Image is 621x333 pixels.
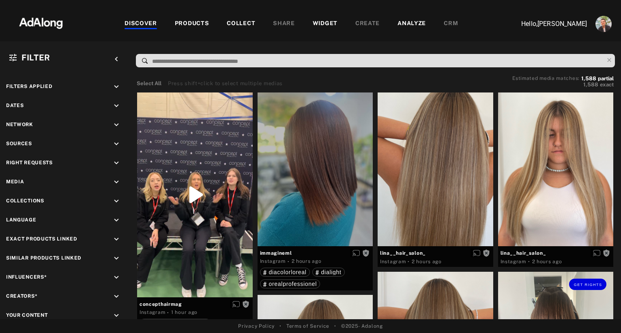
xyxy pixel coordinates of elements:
i: keyboard_arrow_down [112,273,121,282]
span: Estimated media matches: [512,75,580,81]
span: Rights not requested [483,250,490,256]
i: keyboard_arrow_down [112,140,121,148]
span: Dates [6,103,24,108]
i: keyboard_arrow_down [112,101,121,110]
i: keyboard_arrow_down [112,216,121,225]
time: 2025-10-02T10:25:27.000Z [532,259,562,264]
span: Language [6,217,37,223]
span: Similar Products Linked [6,255,82,261]
a: Terms of Service [286,322,329,330]
button: Get rights [569,279,606,290]
span: lina__hair_salon_ [380,249,491,257]
span: 1,588 [583,82,598,88]
span: © 2025 - Adalong [341,322,383,330]
div: Press shift+click to select multiple medias [168,79,283,88]
span: lina__hair_salon_ [501,249,611,257]
span: · [408,258,410,265]
span: Your Content [6,312,47,318]
div: Instagram [501,258,526,265]
div: COLLECT [227,19,255,29]
span: Filter [21,53,50,62]
span: • [279,322,281,330]
div: PRODUCTS [175,19,209,29]
span: Rights not requested [242,301,249,307]
div: SHARE [273,19,295,29]
span: Collections [6,198,44,204]
span: Rights not requested [603,250,610,256]
div: orealprofessionel [263,281,317,287]
span: Sources [6,141,32,146]
div: WIDGET [313,19,337,29]
button: Account settings [593,14,614,34]
p: Hello, [PERSON_NAME] [506,19,587,29]
a: Privacy Policy [238,322,275,330]
i: keyboard_arrow_down [112,178,121,187]
span: · [528,258,530,265]
span: Filters applied [6,84,53,89]
div: diacolorloreal [263,269,307,275]
span: Get rights [574,283,602,287]
span: dialight [321,269,342,275]
button: 1,588partial [581,77,614,81]
span: diacolorloreal [269,269,307,275]
span: Influencers* [6,274,47,280]
span: Network [6,122,33,127]
span: orealprofessionel [269,281,317,287]
span: immagineml [260,249,371,257]
time: 2025-10-02T10:26:31.000Z [292,258,322,264]
time: 2025-10-02T11:00:00.000Z [171,309,198,315]
i: keyboard_arrow_down [112,120,121,129]
div: Instagram [260,258,286,265]
span: 1,588 [581,75,596,82]
div: CRM [444,19,458,29]
button: Enable diffusion on this media [471,249,483,257]
i: keyboard_arrow_down [112,82,121,91]
div: CREATE [355,19,380,29]
span: Right Requests [6,160,53,165]
i: keyboard_arrow_down [112,197,121,206]
button: Enable diffusion on this media [230,300,242,308]
time: 2025-10-02T10:25:27.000Z [412,259,442,264]
i: keyboard_arrow_left [112,55,121,64]
span: • [334,322,336,330]
i: keyboard_arrow_down [112,292,121,301]
div: DISCOVER [125,19,157,29]
button: 1,588exact [512,81,614,89]
span: Rights not requested [362,250,370,256]
i: keyboard_arrow_down [112,235,121,244]
span: Media [6,179,24,185]
span: Exact Products Linked [6,236,77,242]
img: 63233d7d88ed69de3c212112c67096b6.png [5,10,77,34]
button: Enable diffusion on this media [591,249,603,257]
button: Select All [137,79,161,88]
span: · [167,309,169,316]
span: concepthairmag [140,301,250,308]
div: dialight [316,269,342,275]
button: Enable diffusion on this media [350,249,362,257]
i: keyboard_arrow_down [112,311,121,320]
span: Creators* [6,293,37,299]
span: · [288,258,290,265]
div: ANALYZE [398,19,426,29]
div: Instagram [380,258,406,265]
i: keyboard_arrow_down [112,254,121,263]
i: keyboard_arrow_down [112,159,121,168]
img: ACg8ocLjEk1irI4XXb49MzUGwa4F_C3PpCyg-3CPbiuLEZrYEA=s96-c [595,16,612,32]
div: Instagram [140,309,165,316]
